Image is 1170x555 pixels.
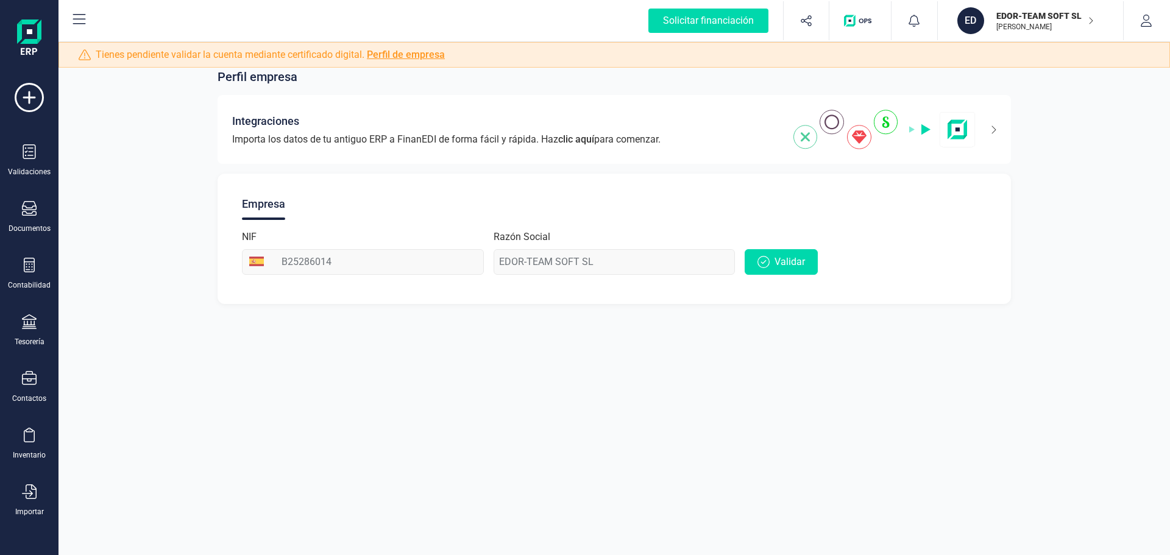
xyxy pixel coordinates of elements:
img: Logo de OPS [844,15,876,27]
img: integrations-img [793,110,976,149]
span: Importa los datos de tu antiguo ERP a FinanEDI de forma fácil y rápida. Haz para comenzar. [232,132,661,147]
div: Importar [15,507,44,517]
div: Validaciones [8,167,51,177]
p: EDOR-TEAM SOFT SL [996,10,1094,22]
span: clic aquí [558,133,594,145]
div: Tesorería [15,337,44,347]
div: ED [957,7,984,34]
div: Empresa [242,188,285,220]
button: EDEDOR-TEAM SOFT SL[PERSON_NAME] [952,1,1108,40]
p: [PERSON_NAME] [996,22,1094,32]
span: Validar [775,255,805,269]
button: Solicitar financiación [634,1,783,40]
label: Razón Social [494,230,550,244]
button: Validar [745,249,818,275]
div: Documentos [9,224,51,233]
span: Tienes pendiente validar la cuenta mediante certificado digital. [96,48,445,62]
span: Integraciones [232,113,299,130]
div: Contactos [12,394,46,403]
span: Perfil empresa [218,68,297,85]
a: Perfil de empresa [367,49,445,60]
div: Solicitar financiación [648,9,768,33]
img: Logo Finanedi [17,19,41,58]
button: Logo de OPS [837,1,884,40]
div: Contabilidad [8,280,51,290]
div: Inventario [13,450,46,460]
label: NIF [242,230,257,244]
